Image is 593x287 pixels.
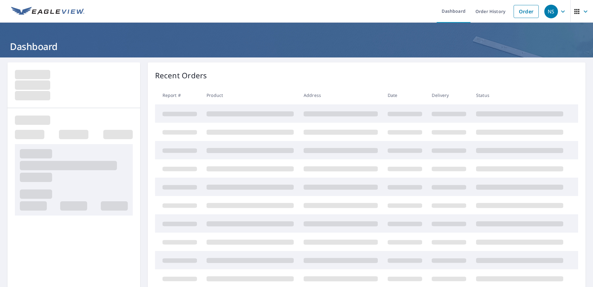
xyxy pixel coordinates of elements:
th: Status [471,86,568,104]
h1: Dashboard [7,40,586,53]
th: Report # [155,86,202,104]
th: Product [202,86,299,104]
div: NS [544,5,558,18]
th: Delivery [427,86,471,104]
th: Address [299,86,383,104]
th: Date [383,86,427,104]
p: Recent Orders [155,70,207,81]
a: Order [514,5,539,18]
img: EV Logo [11,7,84,16]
